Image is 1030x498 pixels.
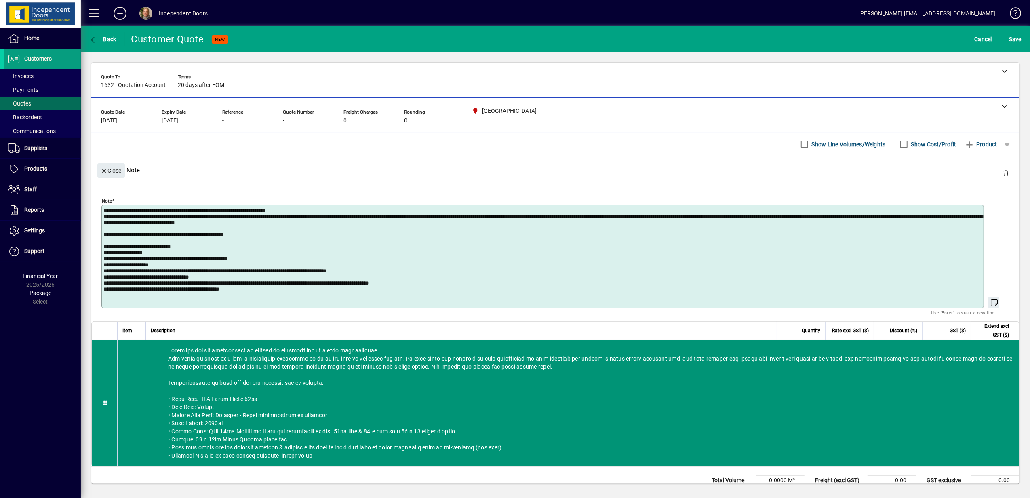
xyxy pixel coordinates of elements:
span: 0 [404,118,407,124]
td: 0.0000 M³ [756,476,805,485]
span: Staff [24,186,37,192]
a: Settings [4,221,81,241]
span: Financial Year [23,273,58,279]
span: Payments [8,87,38,93]
span: [DATE] [162,118,178,124]
span: Support [24,248,44,254]
span: Home [24,35,39,41]
span: S [1009,36,1012,42]
span: [DATE] [101,118,118,124]
div: [PERSON_NAME] [EMAIL_ADDRESS][DOMAIN_NAME] [859,7,996,20]
span: Product [965,138,997,151]
span: Quantity [802,326,820,335]
a: Invoices [4,69,81,83]
td: 0.00 [971,476,1019,485]
span: GST ($) [950,326,966,335]
td: 0.00 [868,476,916,485]
span: Settings [24,227,45,234]
a: Communications [4,124,81,138]
button: Close [97,163,125,178]
td: GST exclusive [923,476,971,485]
a: Payments [4,83,81,97]
span: Rate excl GST ($) [832,326,869,335]
button: Save [1007,32,1024,46]
span: Communications [8,128,56,134]
span: Cancel [975,33,992,46]
span: 20 days after EOM [178,82,224,89]
div: Note [91,155,1019,185]
span: Invoices [8,73,34,79]
label: Show Line Volumes/Weights [810,140,886,148]
span: Close [101,164,122,177]
a: Suppliers [4,138,81,158]
app-page-header-button: Close [95,167,127,174]
span: - [283,118,284,124]
span: Package [29,290,51,296]
a: Support [4,241,81,262]
button: Delete [996,163,1015,183]
button: Back [87,32,118,46]
a: Knowledge Base [1004,2,1020,28]
button: Cancel [973,32,994,46]
span: Item [122,326,132,335]
span: - [222,118,224,124]
span: Back [89,36,116,42]
a: Reports [4,200,81,220]
span: Extend excl GST ($) [976,322,1009,340]
app-page-header-button: Delete [996,169,1015,177]
span: Discount (%) [890,326,917,335]
label: Show Cost/Profit [910,140,956,148]
span: Description [151,326,175,335]
a: Backorders [4,110,81,124]
a: Quotes [4,97,81,110]
span: ave [1009,33,1022,46]
mat-hint: Use 'Enter' to start a new line [931,308,995,317]
app-page-header-button: Back [81,32,125,46]
button: Profile [133,6,159,21]
a: Staff [4,179,81,200]
div: Lorem ips dol sit ametconsect ad elitsed do eiusmodt inc utla etdo magnaaliquae. Adm venia quisno... [118,340,1019,466]
mat-label: Note [102,198,112,204]
span: 1632 - Quotation Account [101,82,166,89]
button: Add [107,6,133,21]
td: Total Volume [708,476,756,485]
span: Customers [24,55,52,62]
span: 0 [343,118,347,124]
span: Suppliers [24,145,47,151]
span: Reports [24,207,44,213]
span: NEW [215,37,225,42]
span: Quotes [8,100,31,107]
div: Customer Quote [131,33,204,46]
a: Home [4,28,81,49]
a: Products [4,159,81,179]
span: Products [24,165,47,172]
div: Independent Doors [159,7,208,20]
span: Backorders [8,114,42,120]
button: Product [960,137,1001,152]
td: Freight (excl GST) [811,476,868,485]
